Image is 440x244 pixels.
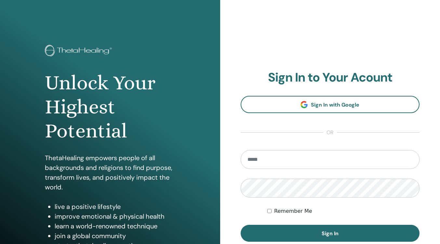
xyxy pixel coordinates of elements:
button: Sign In [241,225,420,242]
h2: Sign In to Your Acount [241,70,420,85]
li: live a positive lifestyle [55,202,175,212]
span: Sign In [322,230,339,237]
div: Keep me authenticated indefinitely or until I manually logout [267,207,420,215]
li: learn a world-renowned technique [55,221,175,231]
span: Sign In with Google [311,101,359,108]
a: Sign In with Google [241,96,420,113]
li: improve emotional & physical health [55,212,175,221]
h1: Unlock Your Highest Potential [45,71,175,143]
label: Remember Me [274,207,312,215]
span: or [323,129,337,136]
p: ThetaHealing empowers people of all backgrounds and religions to find purpose, transform lives, a... [45,153,175,192]
li: join a global community [55,231,175,241]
